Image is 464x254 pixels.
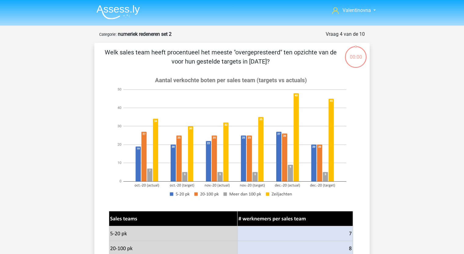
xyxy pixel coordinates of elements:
img: Assessly [96,5,140,19]
div: Vraag 4 van de 10 [326,31,365,38]
div: 00:00 [344,46,367,61]
a: Valentinovna [330,7,372,14]
small: Categorie: [99,32,117,37]
p: Welk sales team heeft procentueel het meeste "overgepresteerd" ten opzichte van de voor hun geste... [104,48,337,66]
strong: numeriek redeneren set 2 [118,31,172,37]
span: Valentinovna [343,7,371,13]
